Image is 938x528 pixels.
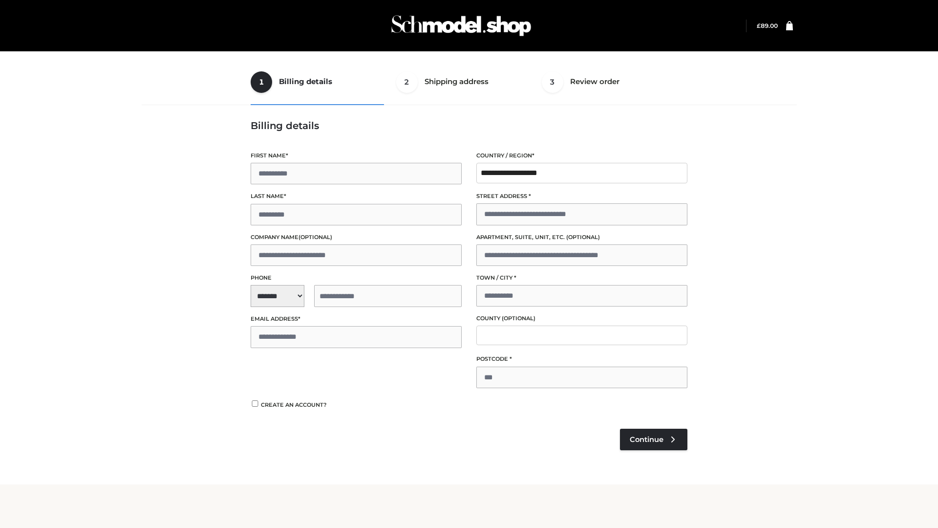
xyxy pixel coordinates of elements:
[298,234,332,241] span: (optional)
[502,315,535,322] span: (optional)
[476,233,687,242] label: Apartment, suite, unit, etc.
[251,151,462,160] label: First name
[630,435,663,444] span: Continue
[476,354,687,364] label: Postcode
[251,120,687,132] h3: Billing details
[251,400,259,407] input: Create an account?
[251,233,462,242] label: Company name
[757,22,761,29] span: £
[476,192,687,201] label: Street address
[566,234,600,241] span: (optional)
[476,314,687,323] label: County
[757,22,778,29] bdi: 89.00
[388,6,534,45] img: Schmodel Admin 964
[251,273,462,283] label: Phone
[476,151,687,160] label: Country / Region
[757,22,778,29] a: £89.00
[620,429,687,450] a: Continue
[261,401,327,408] span: Create an account?
[251,192,462,201] label: Last name
[476,273,687,283] label: Town / City
[251,314,462,324] label: Email address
